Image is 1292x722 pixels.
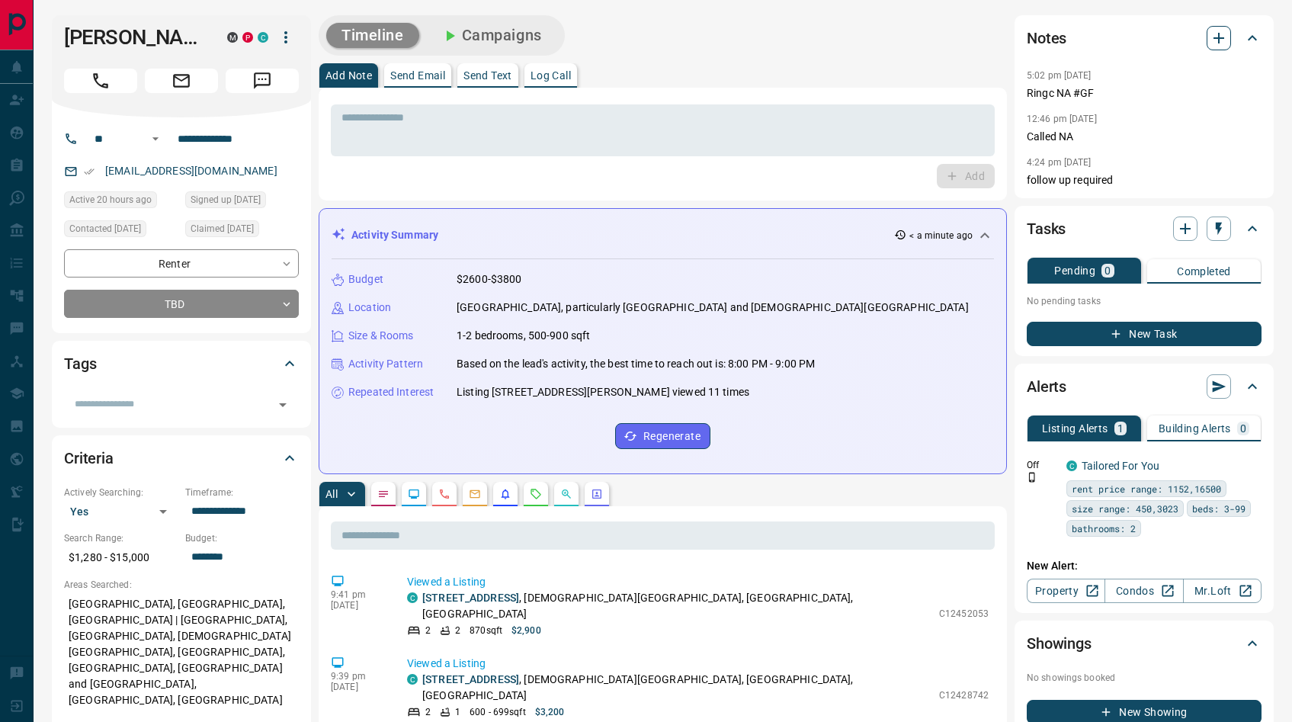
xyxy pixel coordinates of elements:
[530,488,542,500] svg: Requests
[939,688,989,702] p: C12428742
[326,23,419,48] button: Timeline
[64,290,299,318] div: TBD
[64,249,299,278] div: Renter
[425,23,557,48] button: Campaigns
[425,705,431,719] p: 2
[1104,265,1111,276] p: 0
[185,191,299,213] div: Mon Mar 24 2025
[1027,625,1262,662] div: Showings
[64,440,299,477] div: Criteria
[332,221,994,249] div: Activity Summary< a minute ago
[1027,558,1262,574] p: New Alert:
[64,220,178,242] div: Thu Jul 17 2025
[377,488,390,500] svg: Notes
[1072,481,1221,496] span: rent price range: 1152,16500
[331,682,384,692] p: [DATE]
[1027,85,1262,101] p: Ringc NA #GF
[425,624,431,637] p: 2
[191,192,261,207] span: Signed up [DATE]
[407,674,418,685] div: condos.ca
[64,486,178,499] p: Actively Searching:
[1027,631,1092,656] h2: Showings
[348,271,383,287] p: Budget
[1177,266,1231,277] p: Completed
[185,531,299,545] p: Budget:
[1027,129,1262,145] p: Called NA
[1072,501,1178,516] span: size range: 450,3023
[64,69,137,93] span: Call
[390,70,445,81] p: Send Email
[457,300,969,316] p: [GEOGRAPHIC_DATA], particularly [GEOGRAPHIC_DATA] and [DEMOGRAPHIC_DATA][GEOGRAPHIC_DATA]
[64,446,114,470] h2: Criteria
[146,130,165,148] button: Open
[1054,265,1095,276] p: Pending
[348,300,391,316] p: Location
[463,70,512,81] p: Send Text
[457,271,521,287] p: $2600-$3800
[64,531,178,545] p: Search Range:
[511,624,541,637] p: $2,900
[64,592,299,713] p: [GEOGRAPHIC_DATA], [GEOGRAPHIC_DATA], [GEOGRAPHIC_DATA] | [GEOGRAPHIC_DATA], [GEOGRAPHIC_DATA], [...
[1027,458,1057,472] p: Off
[325,70,372,81] p: Add Note
[591,488,603,500] svg: Agent Actions
[1027,472,1037,483] svg: Push Notification Only
[1104,579,1183,603] a: Condos
[470,624,502,637] p: 870 sqft
[191,221,254,236] span: Claimed [DATE]
[470,705,525,719] p: 600 - 699 sqft
[422,672,931,704] p: , [DEMOGRAPHIC_DATA][GEOGRAPHIC_DATA], [GEOGRAPHIC_DATA], [GEOGRAPHIC_DATA]
[535,705,565,719] p: $3,200
[1027,368,1262,405] div: Alerts
[422,590,931,622] p: , [DEMOGRAPHIC_DATA][GEOGRAPHIC_DATA], [GEOGRAPHIC_DATA], [GEOGRAPHIC_DATA]
[408,488,420,500] svg: Lead Browsing Activity
[1159,423,1231,434] p: Building Alerts
[1027,671,1262,685] p: No showings booked
[1027,290,1262,313] p: No pending tasks
[226,69,299,93] span: Message
[457,356,815,372] p: Based on the lead's activity, the best time to reach out is: 8:00 PM - 9:00 PM
[1192,501,1246,516] span: beds: 3-99
[331,600,384,611] p: [DATE]
[457,384,749,400] p: Listing [STREET_ADDRESS][PERSON_NAME] viewed 11 times
[422,673,519,685] a: [STREET_ADDRESS]
[455,705,460,719] p: 1
[1027,157,1092,168] p: 4:24 pm [DATE]
[348,384,434,400] p: Repeated Interest
[615,423,710,449] button: Regenerate
[348,356,423,372] p: Activity Pattern
[457,328,590,344] p: 1-2 bedrooms, 500-900 sqft
[145,69,218,93] span: Email
[531,70,571,81] p: Log Call
[227,32,238,43] div: mrloft.ca
[348,328,414,344] p: Size & Rooms
[1027,20,1262,56] div: Notes
[909,229,973,242] p: < a minute ago
[499,488,511,500] svg: Listing Alerts
[1042,423,1108,434] p: Listing Alerts
[1027,172,1262,188] p: follow up required
[69,221,141,236] span: Contacted [DATE]
[64,351,96,376] h2: Tags
[1082,460,1159,472] a: Tailored For You
[64,499,178,524] div: Yes
[242,32,253,43] div: property.ca
[1027,210,1262,247] div: Tasks
[64,578,299,592] p: Areas Searched:
[331,671,384,682] p: 9:39 pm
[438,488,450,500] svg: Calls
[185,486,299,499] p: Timeframe:
[407,574,989,590] p: Viewed a Listing
[325,489,338,499] p: All
[64,345,299,382] div: Tags
[258,32,268,43] div: condos.ca
[69,192,152,207] span: Active 20 hours ago
[560,488,572,500] svg: Opportunities
[64,545,178,570] p: $1,280 - $15,000
[105,165,277,177] a: [EMAIL_ADDRESS][DOMAIN_NAME]
[64,191,178,213] div: Tue Oct 14 2025
[1027,70,1092,81] p: 5:02 pm [DATE]
[272,394,293,416] button: Open
[64,25,204,50] h1: [PERSON_NAME]
[469,488,481,500] svg: Emails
